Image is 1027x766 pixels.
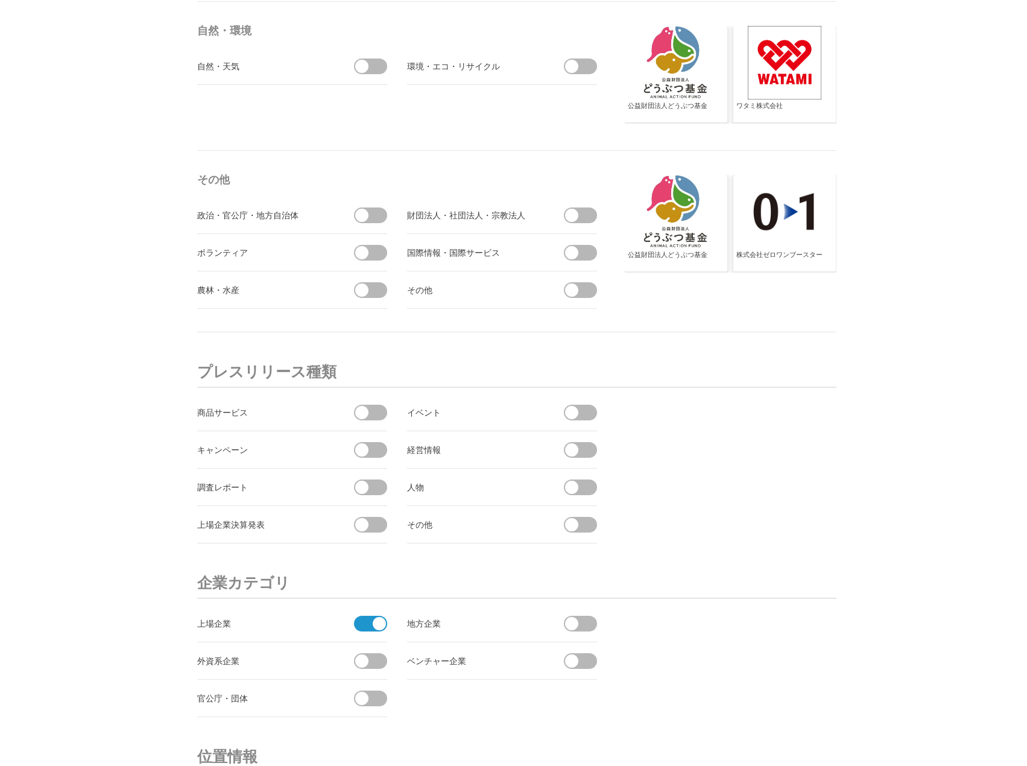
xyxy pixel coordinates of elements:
div: 自然・天気 [197,59,333,74]
div: 外資系企業 [197,653,333,668]
div: 上場企業 [197,616,333,631]
div: 上場企業決算発表 [197,517,333,532]
div: 環境・エコ・リサイクル [407,59,543,74]
div: 商品サービス [197,405,333,420]
div: 財団法人・社団法人・宗教法人 [407,207,543,223]
div: 調査レポート [197,480,333,495]
h4: その他 [197,169,601,191]
div: 公益財団法人どうぶつ基金 [628,250,724,270]
div: 農林・水産 [197,282,333,297]
div: 官公庁・団体 [197,691,333,706]
h3: プレスリリース種類 [197,356,836,388]
div: その他 [407,517,543,532]
div: 地方企業 [407,616,543,631]
div: 政治・官公庁・地方自治体 [197,207,333,223]
div: 国際情報・国際サービス [407,245,543,260]
div: その他 [407,282,543,297]
div: ボランティア [197,245,333,260]
div: 株式会社ゼロワンブースター [736,250,833,270]
h3: 企業カテゴリ [197,568,836,599]
div: ワタミ株式会社 [736,101,833,121]
div: 人物 [407,480,543,495]
div: ベンチャー企業 [407,653,543,668]
div: 公益財団法人どうぶつ基金 [628,101,724,121]
div: 経営情報 [407,442,543,457]
div: キャンペーン [197,442,333,457]
h4: 自然・環境 [197,20,601,42]
div: イベント [407,405,543,420]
